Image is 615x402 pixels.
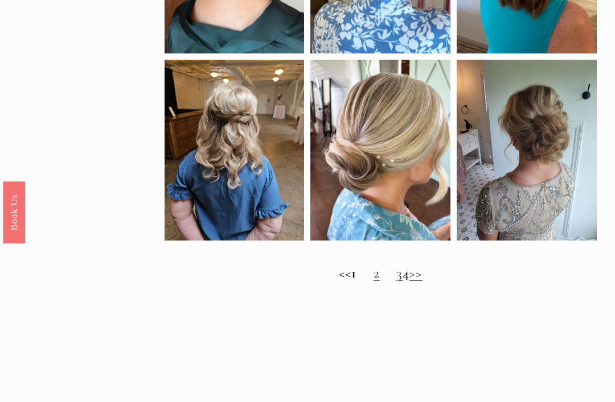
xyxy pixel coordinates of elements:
a: 2 [374,264,380,281]
a: 3 [396,264,403,281]
h2: << 4 [165,265,597,281]
strong: 1 [351,264,356,281]
a: Book Us [3,181,25,243]
a: >> [409,264,422,281]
